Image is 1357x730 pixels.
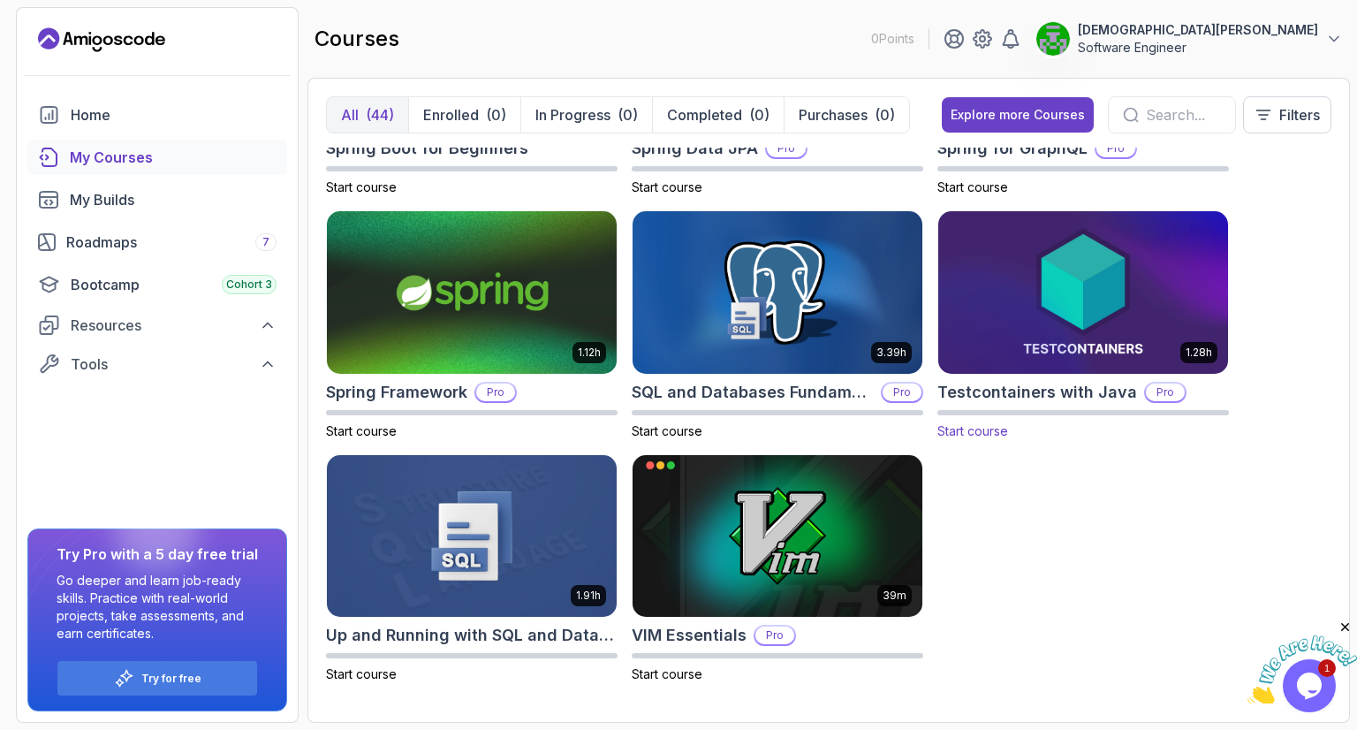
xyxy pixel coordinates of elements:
p: Pro [476,384,515,401]
a: builds [27,182,287,217]
a: Landing page [38,26,165,54]
h2: Up and Running with SQL and Databases [326,623,618,648]
div: My Courses [70,147,277,168]
button: In Progress(0) [520,97,652,133]
button: user profile image[DEMOGRAPHIC_DATA][PERSON_NAME]Software Engineer [1035,21,1343,57]
p: Enrolled [423,104,479,125]
h2: VIM Essentials [632,623,747,648]
h2: Spring for GraphQL [937,136,1088,161]
span: Start course [937,179,1008,194]
p: Pro [1146,384,1185,401]
h2: SQL and Databases Fundamentals [632,380,874,405]
p: All [341,104,359,125]
img: Spring Framework card [327,211,617,374]
h2: courses [315,25,399,53]
p: 1.12h [578,346,601,360]
input: Search... [1146,104,1221,125]
a: bootcamp [27,267,287,302]
div: (0) [486,104,506,125]
h2: Spring Framework [326,380,467,405]
div: (44) [366,104,394,125]
a: home [27,97,287,133]
p: [DEMOGRAPHIC_DATA][PERSON_NAME] [1078,21,1318,39]
div: (0) [618,104,638,125]
p: 39m [883,589,906,603]
button: All(44) [327,97,408,133]
a: courses [27,140,287,175]
p: Software Engineer [1078,39,1318,57]
p: Completed [667,104,742,125]
p: Pro [883,384,921,401]
p: 1.91h [576,589,601,603]
p: In Progress [535,104,610,125]
a: roadmaps [27,224,287,260]
p: Filters [1279,104,1320,125]
button: Enrolled(0) [408,97,520,133]
p: 1.28h [1186,346,1212,360]
img: Up and Running with SQL and Databases card [327,455,617,618]
button: Explore more Courses [942,97,1094,133]
img: user profile image [1036,22,1070,56]
button: Resources [27,309,287,341]
div: My Builds [70,189,277,210]
div: Explore more Courses [951,106,1085,124]
h2: Spring Boot for Beginners [326,136,528,161]
p: 3.39h [876,346,906,360]
button: Completed(0) [652,97,784,133]
div: Bootcamp [71,274,277,295]
button: Filters [1243,96,1331,133]
p: Pro [1096,140,1135,157]
p: Purchases [799,104,868,125]
p: 0 Points [871,30,914,48]
img: Testcontainers with Java card [931,208,1235,378]
h2: Testcontainers with Java [937,380,1137,405]
a: Try for free [141,672,201,686]
div: Resources [71,315,277,336]
span: Start course [326,179,397,194]
button: Purchases(0) [784,97,909,133]
div: Home [71,104,277,125]
div: (0) [749,104,769,125]
button: Try for free [57,660,258,696]
img: SQL and Databases Fundamentals card [633,211,922,374]
span: Start course [937,423,1008,438]
div: Roadmaps [66,232,277,253]
span: Start course [326,423,397,438]
p: Pro [767,140,806,157]
h2: Spring Data JPA [632,136,758,161]
p: Pro [755,627,794,644]
span: Start course [326,666,397,681]
div: (0) [875,104,895,125]
button: Tools [27,348,287,380]
span: Start course [632,666,702,681]
img: VIM Essentials card [633,455,922,618]
p: Go deeper and learn job-ready skills. Practice with real-world projects, take assessments, and ea... [57,572,258,643]
iframe: chat widget [1247,620,1357,703]
span: Start course [632,179,702,194]
span: Cohort 3 [226,278,272,292]
span: 7 [262,235,269,249]
span: Start course [632,423,702,438]
div: Tools [71,354,277,375]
